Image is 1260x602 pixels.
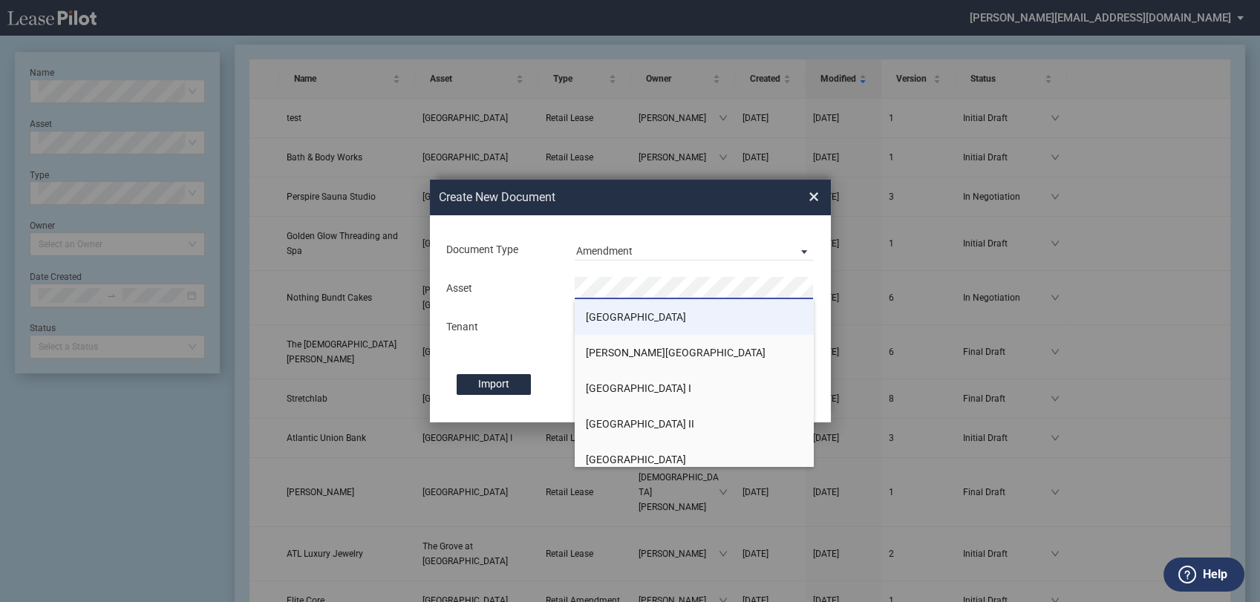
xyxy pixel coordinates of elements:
div: Asset [437,281,566,296]
span: [GEOGRAPHIC_DATA] [586,454,686,465]
li: [GEOGRAPHIC_DATA] [575,442,815,477]
li: [GEOGRAPHIC_DATA] II [575,406,815,442]
li: [GEOGRAPHIC_DATA] [575,299,815,335]
h2: Create New Document [439,189,755,206]
span: [GEOGRAPHIC_DATA] [586,311,686,323]
div: Amendment [576,245,633,257]
md-dialog: Create New ... [430,180,831,423]
span: [GEOGRAPHIC_DATA] I [586,382,691,394]
label: Import [457,374,531,395]
div: Tenant [437,320,566,335]
li: [PERSON_NAME][GEOGRAPHIC_DATA] [575,335,815,370]
li: [GEOGRAPHIC_DATA] I [575,370,815,406]
span: × [809,185,819,209]
span: [PERSON_NAME][GEOGRAPHIC_DATA] [586,347,766,359]
label: Help [1203,565,1227,584]
md-select: Document Type: Amendment [575,238,815,261]
div: Document Type [437,243,566,258]
span: [GEOGRAPHIC_DATA] II [586,418,694,430]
